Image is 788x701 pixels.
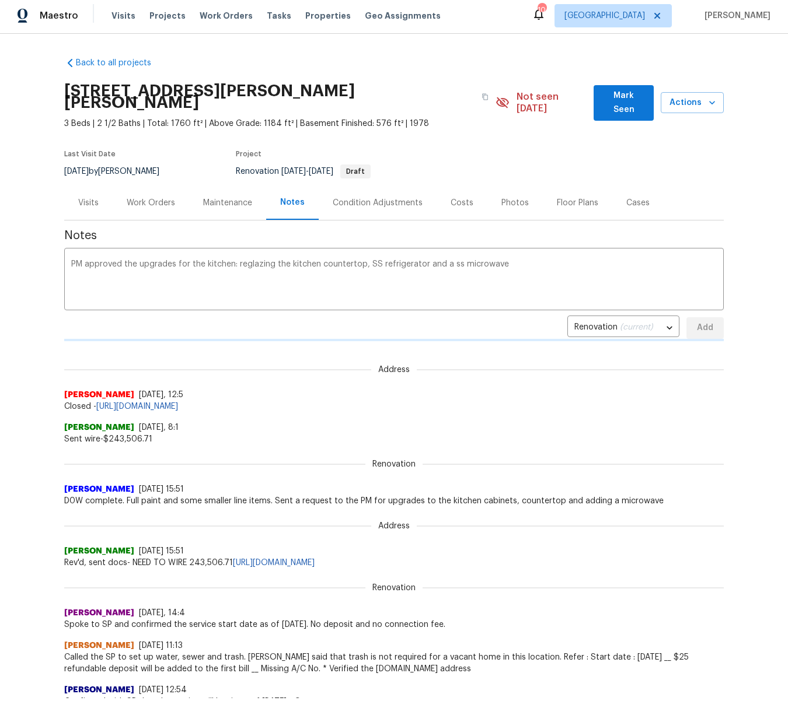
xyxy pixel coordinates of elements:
[96,402,178,411] a: [URL][DOMAIN_NAME]
[341,168,369,175] span: Draft
[200,10,253,22] span: Work Orders
[139,391,183,399] span: [DATE], 12:5
[78,197,99,209] div: Visits
[365,10,441,22] span: Geo Assignments
[281,167,306,176] span: [DATE]
[64,545,134,557] span: [PERSON_NAME]
[371,520,417,532] span: Address
[267,12,291,20] span: Tasks
[517,91,587,114] span: Not seen [DATE]
[64,433,724,445] span: Sent wire-$243,506.71
[127,197,175,209] div: Work Orders
[64,167,89,176] span: [DATE]
[139,686,187,694] span: [DATE] 12:54
[475,86,496,107] button: Copy Address
[139,642,183,650] span: [DATE] 11:13
[501,197,529,209] div: Photos
[64,389,134,401] span: [PERSON_NAME]
[64,164,173,178] div: by [PERSON_NAME]
[567,314,679,342] div: Renovation (current)
[233,559,315,567] a: [URL][DOMAIN_NAME]
[139,547,184,555] span: [DATE] 15:51
[557,197,598,209] div: Floor Plans
[40,10,78,22] span: Maestro
[139,485,184,493] span: [DATE] 15:51
[64,684,134,696] span: [PERSON_NAME]
[139,609,185,617] span: [DATE], 14:4
[280,197,305,208] div: Notes
[626,197,650,209] div: Cases
[365,582,423,594] span: Renovation
[371,364,417,376] span: Address
[620,323,653,331] span: (current)
[365,458,423,470] span: Renovation
[236,150,261,157] span: Project
[64,619,724,630] span: Spoke to SP and confirmed the service start date as of [DATE]. No deposit and no connection fee.
[661,92,724,114] button: Actions
[281,167,333,176] span: -
[670,96,714,110] span: Actions
[64,557,724,569] span: Rev'd, sent docs- NEED TO WIRE 243,506.71
[64,483,134,495] span: [PERSON_NAME]
[149,10,186,22] span: Projects
[64,401,724,412] span: Closed -
[64,118,496,129] span: 3 Beds | 2 1/2 Baths | Total: 1760 ft² | Above Grade: 1184 ft² | Basement Finished: 576 ft² | 1978
[700,10,770,22] span: [PERSON_NAME]
[64,651,724,675] span: Called the SP to set up water, sewer and trash. [PERSON_NAME] said that trash is not required for...
[451,197,473,209] div: Costs
[64,607,134,619] span: [PERSON_NAME]
[71,260,717,301] textarea: PM approved the upgrades for the kitchen: reglazing the kitchen countertop, SS refrigerator and a...
[305,10,351,22] span: Properties
[603,89,644,117] span: Mark Seen
[111,10,135,22] span: Visits
[333,197,423,209] div: Condition Adjustments
[64,230,724,241] span: Notes
[64,422,134,433] span: [PERSON_NAME]
[594,85,654,121] button: Mark Seen
[64,495,724,507] span: D0W complete. Full paint and some smaller line items. Sent a request to the PM for upgrades to th...
[64,57,176,69] a: Back to all projects
[538,4,546,16] div: 10
[564,10,645,22] span: [GEOGRAPHIC_DATA]
[64,640,134,651] span: [PERSON_NAME]
[236,167,371,176] span: Renovation
[309,167,333,176] span: [DATE]
[203,197,252,209] div: Maintenance
[64,150,116,157] span: Last Visit Date
[64,85,475,108] h2: [STREET_ADDRESS][PERSON_NAME][PERSON_NAME]
[139,423,179,432] span: [DATE], 8:1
